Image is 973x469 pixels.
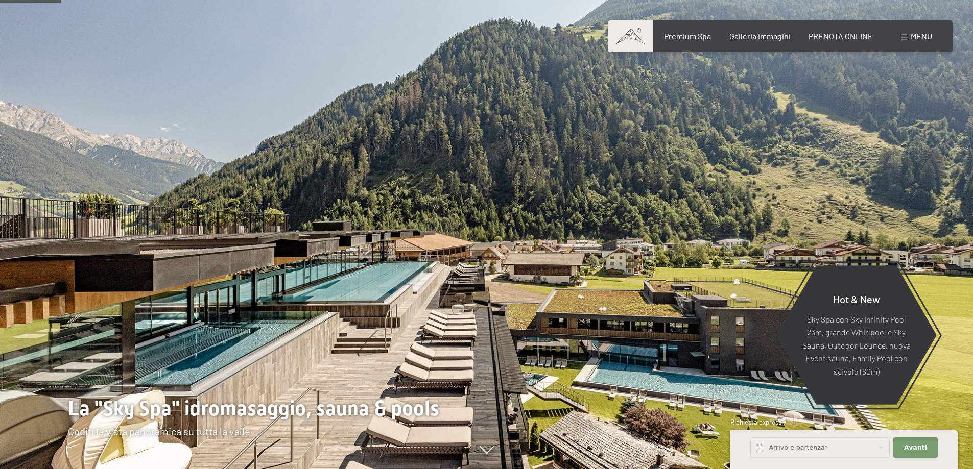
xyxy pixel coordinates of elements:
[664,31,711,41] a: Premium Spa
[893,437,937,458] button: Avanti
[729,31,791,41] a: Galleria immagini
[809,31,873,41] a: PRENOTA ONLINE
[730,418,781,426] span: Richiesta express
[801,312,912,378] p: Sky Spa con Sky infinity Pool 23m, grande Whirlpool e Sky Sauna, Outdoor Lounge, nuova Event saun...
[911,31,932,41] span: Menu
[904,443,927,452] span: Avanti
[833,292,880,305] span: Hot & New
[775,265,937,405] a: Hot & New Sky Spa con Sky infinity Pool 23m, grande Whirlpool e Sky Sauna, Outdoor Lounge, nuova ...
